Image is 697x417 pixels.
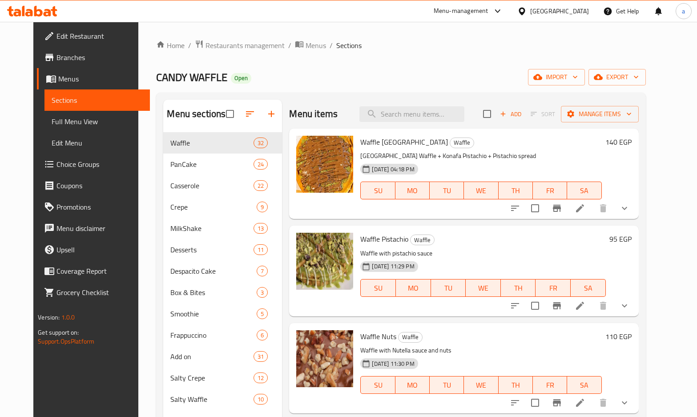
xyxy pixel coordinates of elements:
[399,332,422,342] span: Waffle
[596,72,639,83] span: export
[526,296,544,315] span: Select to update
[450,138,474,148] span: Waffle
[435,282,463,295] span: TU
[170,223,254,234] div: MilkShake
[467,379,495,392] span: WE
[336,40,362,51] span: Sections
[399,184,426,197] span: MO
[499,182,533,199] button: TH
[546,392,568,413] button: Branch-specific-item
[533,182,567,199] button: FR
[619,397,630,408] svg: Show Choices
[395,376,430,394] button: MO
[360,182,395,199] button: SU
[170,394,254,405] div: Salty Waffle
[163,132,282,154] div: Waffle32
[575,300,585,311] a: Edit menu item
[609,233,632,245] h6: 95 EGP
[37,47,150,68] a: Branches
[254,138,268,148] div: items
[37,175,150,196] a: Coupons
[170,244,254,255] div: Desserts
[44,111,150,132] a: Full Menu View
[546,198,568,219] button: Branch-specific-item
[592,392,614,413] button: delete
[469,282,497,295] span: WE
[536,184,564,197] span: FR
[257,267,267,275] span: 7
[536,379,564,392] span: FR
[360,248,605,259] p: Waffle with pistachio sauce
[504,282,532,295] span: TH
[575,203,585,214] a: Edit menu item
[163,175,282,196] div: Casserole22
[359,106,464,122] input: search
[163,346,282,367] div: Add on31
[257,331,267,340] span: 6
[478,105,496,123] span: Select section
[399,379,426,392] span: MO
[231,73,251,84] div: Open
[205,40,285,51] span: Restaurants management
[221,105,239,123] span: Select all sections
[37,218,150,239] a: Menu disclaimer
[254,352,267,361] span: 31
[571,379,598,392] span: SA
[37,25,150,47] a: Edit Restaurant
[546,295,568,316] button: Branch-specific-item
[530,6,589,16] div: [GEOGRAPHIC_DATA]
[360,135,448,149] span: Waffle [GEOGRAPHIC_DATA]
[464,376,498,394] button: WE
[496,107,525,121] button: Add
[170,159,254,170] div: PanCake
[163,154,282,175] div: PanCake24
[433,379,460,392] span: TU
[431,279,466,297] button: TU
[61,312,75,323] span: 1.0.0
[571,279,606,297] button: SA
[567,182,601,199] button: SA
[56,180,143,191] span: Coupons
[368,165,418,174] span: [DATE] 04:18 PM
[38,336,94,347] a: Support.OpsPlatform
[410,235,435,245] div: Waffle
[254,244,268,255] div: items
[499,376,533,394] button: TH
[156,67,227,87] span: CANDY WAFFLE
[163,239,282,260] div: Desserts11
[360,376,395,394] button: SU
[163,196,282,218] div: Crepe9
[170,202,257,212] span: Crepe
[254,246,267,254] span: 11
[288,40,291,51] li: /
[170,330,257,340] div: Frappuccino
[44,89,150,111] a: Sections
[289,107,338,121] h2: Menu items
[430,376,464,394] button: TU
[163,303,282,324] div: Smoothie5
[170,351,254,362] span: Add on
[257,310,267,318] span: 5
[254,159,268,170] div: items
[360,150,601,162] p: [GEOGRAPHIC_DATA] Waffle + Konafa Pistachio + Pistachio spread
[195,40,285,51] a: Restaurants management
[254,351,268,362] div: items
[254,160,267,169] span: 24
[399,282,427,295] span: MO
[619,203,630,214] svg: Show Choices
[295,40,326,51] a: Menus
[56,266,143,276] span: Coverage Report
[156,40,185,51] a: Home
[257,308,268,319] div: items
[360,330,396,343] span: Waffle Nuts
[56,202,143,212] span: Promotions
[254,374,267,382] span: 12
[261,103,282,125] button: Add section
[296,330,353,387] img: Waffle Nuts
[163,367,282,389] div: Salty Crepe12
[296,136,353,193] img: Waffle Dubai
[170,372,254,383] div: Salty Crepe
[496,107,525,121] span: Add item
[561,106,639,122] button: Manage items
[464,182,498,199] button: WE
